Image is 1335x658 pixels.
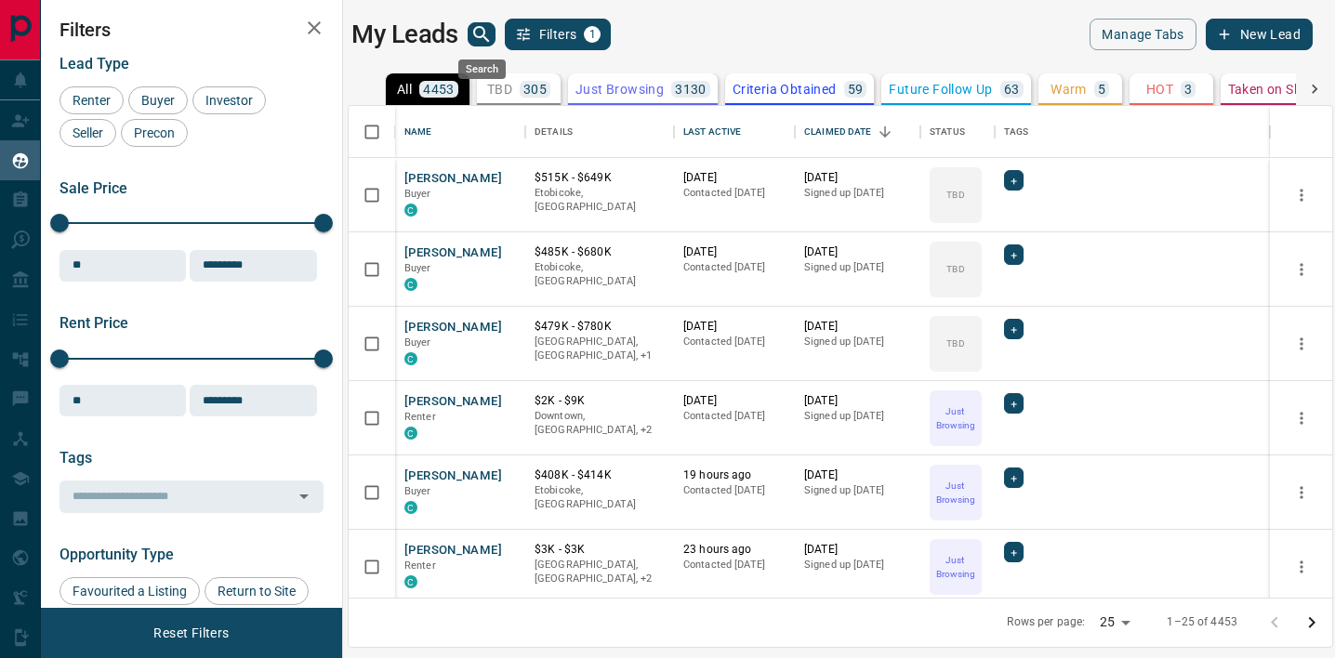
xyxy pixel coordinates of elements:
p: $485K - $680K [535,244,665,260]
div: condos.ca [404,575,417,588]
div: condos.ca [404,352,417,365]
p: Contacted [DATE] [683,335,786,349]
p: $479K - $780K [535,319,665,335]
p: Just Browsing [932,553,980,581]
button: Open [291,483,317,509]
div: + [1004,467,1024,488]
button: [PERSON_NAME] [404,393,502,411]
div: Seller [59,119,116,147]
div: Last Active [683,106,741,158]
p: [DATE] [804,244,911,260]
span: 1 [586,28,599,41]
button: more [1288,553,1315,581]
p: [DATE] [683,319,786,335]
div: Tags [1004,106,1029,158]
span: Investor [199,93,259,108]
div: Details [525,106,674,158]
p: All [397,83,412,96]
div: Tags [995,106,1270,158]
p: Criteria Obtained [733,83,837,96]
div: Last Active [674,106,795,158]
span: Tags [59,449,92,467]
p: Just Browsing [575,83,664,96]
p: Signed up [DATE] [804,335,911,349]
span: Sale Price [59,179,127,197]
span: Return to Site [211,584,302,599]
span: Renter [404,559,436,572]
p: HOT [1146,83,1173,96]
p: 305 [523,83,547,96]
button: [PERSON_NAME] [404,170,502,188]
div: Investor [192,86,266,114]
button: Sort [872,119,898,145]
div: Renter [59,86,124,114]
span: + [1011,394,1017,413]
p: [DATE] [683,244,786,260]
span: + [1011,543,1017,561]
p: [DATE] [804,170,911,186]
p: $3K - $3K [535,542,665,558]
button: Reset Filters [141,617,241,649]
div: Name [404,106,432,158]
p: Signed up [DATE] [804,483,911,498]
p: $2K - $9K [535,393,665,409]
p: [DATE] [683,393,786,409]
span: Renter [404,411,436,423]
div: condos.ca [404,427,417,440]
p: [DATE] [804,467,911,483]
span: Renter [66,93,117,108]
p: Rows per page: [1007,614,1085,630]
button: search button [468,22,496,46]
div: Details [535,106,573,158]
button: more [1288,479,1315,507]
p: [DATE] [804,393,911,409]
div: Status [930,106,965,158]
h2: Filters [59,19,324,41]
p: 59 [848,83,864,96]
p: TBD [946,336,964,350]
div: 25 [1092,609,1137,636]
div: Search [458,59,506,79]
p: TBD [946,188,964,202]
p: 19 hours ago [683,467,786,483]
span: Precon [127,125,181,140]
span: Rent Price [59,314,128,332]
button: New Lead [1206,19,1313,50]
span: Opportunity Type [59,546,174,563]
p: Signed up [DATE] [804,409,911,424]
div: + [1004,170,1024,191]
p: Future Follow Up [889,83,992,96]
span: + [1011,468,1017,487]
button: [PERSON_NAME] [404,319,502,336]
p: Etobicoke, [GEOGRAPHIC_DATA] [535,260,665,289]
span: Buyer [404,262,431,274]
div: Status [920,106,995,158]
button: more [1288,404,1315,432]
div: condos.ca [404,278,417,291]
div: + [1004,319,1024,339]
span: + [1011,245,1017,264]
p: [DATE] [804,542,911,558]
span: + [1011,171,1017,190]
div: Claimed Date [795,106,920,158]
p: 63 [1004,83,1020,96]
span: Buyer [404,485,431,497]
p: Toronto [535,335,665,363]
button: Manage Tabs [1090,19,1196,50]
p: Etobicoke, [GEOGRAPHIC_DATA] [535,186,665,215]
p: 23 hours ago [683,542,786,558]
p: 4453 [423,83,455,96]
button: [PERSON_NAME] [404,244,502,262]
span: Lead Type [59,55,129,72]
p: [DATE] [683,170,786,186]
p: $515K - $649K [535,170,665,186]
p: Contacted [DATE] [683,260,786,275]
p: Contacted [DATE] [683,558,786,572]
p: North York, Toronto [535,558,665,586]
div: + [1004,542,1024,562]
div: Return to Site [205,577,309,605]
div: Claimed Date [804,106,872,158]
span: + [1011,320,1017,338]
span: Buyer [404,336,431,349]
p: Contacted [DATE] [683,186,786,201]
